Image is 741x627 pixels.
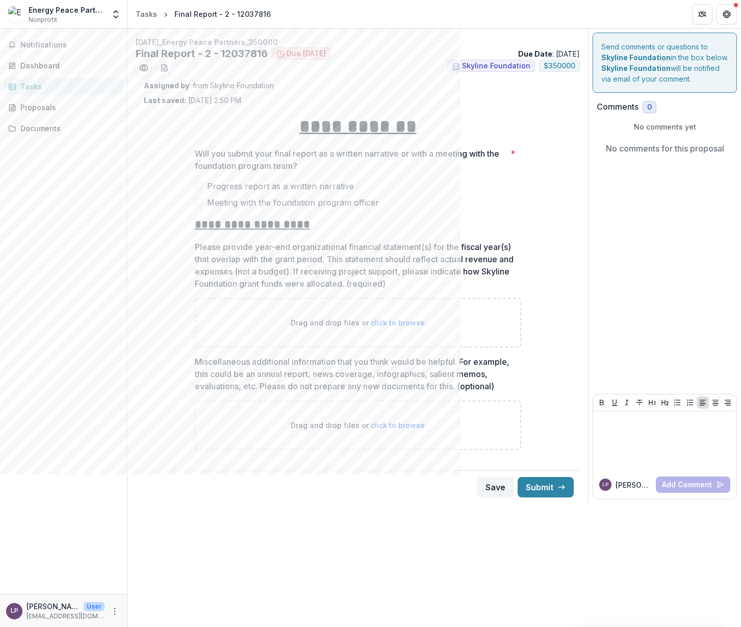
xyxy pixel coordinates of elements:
[4,57,123,74] a: Dashboard
[132,7,161,21] a: Tasks
[371,318,425,327] span: click to browse
[207,180,354,192] span: Progress report as a written narrative
[144,81,189,90] strong: Assigned by
[593,33,737,93] div: Send comments or questions to in the box below. will be notified via email of your comment.
[132,7,275,21] nav: breadcrumb
[697,396,709,409] button: Align Left
[659,396,671,409] button: Heading 2
[671,396,683,409] button: Bullet List
[136,60,152,76] button: Preview 57aae5bc-8c68-4592-a7a8-e7fc48f62a8a.pdf
[291,420,425,431] p: Drag and drop files or
[646,396,658,409] button: Heading 1
[195,241,515,290] p: Please provide year-end organizational financial statement(s) for the fiscal year(s) that overlap...
[601,64,671,72] strong: Skyline Foundation
[20,60,115,71] div: Dashboard
[616,480,652,490] p: [PERSON_NAME]
[109,4,123,24] button: Open entity switcher
[136,9,157,19] div: Tasks
[20,81,115,92] div: Tasks
[518,49,552,58] strong: Due Date
[156,60,172,76] button: download-word-button
[684,396,696,409] button: Ordered List
[518,477,574,497] button: Submit
[544,62,575,70] span: $ 350000
[597,121,733,132] p: No comments yet
[4,37,123,53] button: Notifications
[144,96,186,105] strong: Last saved:
[692,4,712,24] button: Partners
[144,95,241,106] p: [DATE] 2:50 PM
[287,49,326,58] span: Due [DATE]
[601,53,671,62] strong: Skyline Foundation
[144,80,572,91] p: : from Skyline Foundation
[371,421,425,430] span: click to browse
[597,102,638,112] h2: Comments
[477,477,514,497] button: Save
[518,48,580,59] p: : [DATE]
[136,47,268,60] h2: Final Report - 2 - 12037816
[4,99,123,116] a: Proposals
[717,4,737,24] button: Get Help
[195,147,506,172] p: Will you submit your final report as a written narrative or with a meeting with the foundation pr...
[27,601,80,612] p: [PERSON_NAME]
[20,102,115,113] div: Proposals
[596,396,608,409] button: Bold
[709,396,722,409] button: Align Center
[656,476,730,493] button: Add Comment
[291,317,425,328] p: Drag and drop files or
[84,602,105,611] p: User
[207,196,379,209] span: Meeting with the foundation program officer
[20,41,119,49] span: Notifications
[462,62,530,70] span: Skyline Foundation
[608,396,621,409] button: Underline
[647,103,652,112] span: 0
[20,123,115,134] div: Documents
[29,5,105,15] div: Energy Peace Partners
[174,9,271,19] div: Final Report - 2 - 12037816
[11,608,18,614] div: Lindsey Padjen
[27,612,105,621] p: [EMAIL_ADDRESS][DOMAIN_NAME]
[8,6,24,22] img: Energy Peace Partners
[29,15,57,24] span: Nonprofit
[602,482,608,487] div: Lindsey Padjen
[633,396,646,409] button: Strike
[109,605,121,617] button: More
[195,356,515,392] p: Miscellaneous additional information that you think would be helpful. For example, this could be ...
[136,37,580,47] p: [DATE]_Energy Peace Partners_350000
[4,120,123,137] a: Documents
[621,396,633,409] button: Italicize
[4,78,123,95] a: Tasks
[606,142,724,155] p: No comments for this proposal
[722,396,734,409] button: Align Right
